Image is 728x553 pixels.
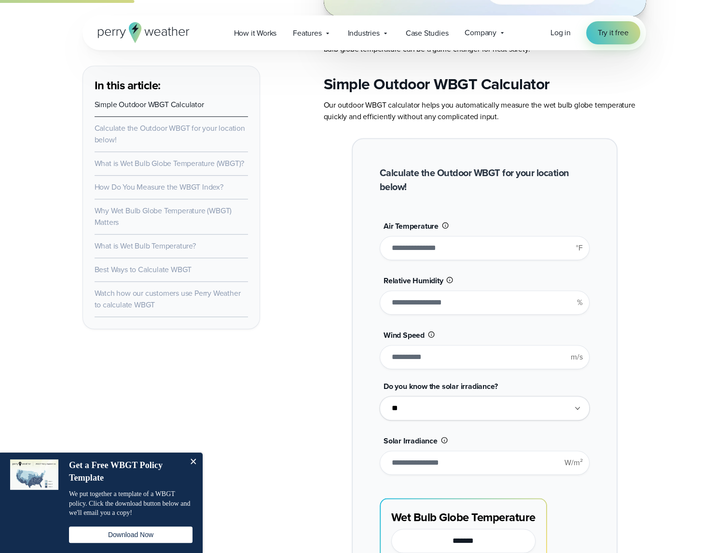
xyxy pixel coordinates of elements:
[69,526,192,543] button: Download Now
[465,27,496,39] span: Company
[95,78,248,93] h3: In this article:
[384,221,439,232] span: Air Temperature
[380,166,590,194] h2: Calculate the Outdoor WBGT for your location below!
[95,264,192,275] a: Best Ways to Calculate WBGT
[586,21,640,44] a: Try it free
[384,330,425,341] span: Wind Speed
[384,381,497,392] span: Do you know the solar irradiance?
[95,181,223,193] a: How Do You Measure the WBGT Index?
[598,27,629,39] span: Try it free
[183,453,203,472] button: Close
[234,28,277,39] span: How it Works
[95,205,232,228] a: Why Wet Bulb Globe Temperature (WBGT) Matters
[398,23,457,43] a: Case Studies
[95,158,245,169] a: What is Wet Bulb Globe Temperature (WBGT)?
[406,28,449,39] span: Case Studies
[10,459,58,490] img: dialog featured image
[293,28,321,39] span: Features
[324,99,646,123] p: Our outdoor WBGT calculator helps you automatically measure the wet bulb globe temperature quickl...
[95,240,196,251] a: What is Wet Bulb Temperature?
[95,288,241,310] a: Watch how our customers use Perry Weather to calculate WBGT
[384,275,443,286] span: Relative Humidity
[95,123,245,145] a: Calculate the Outdoor WBGT for your location below!
[550,27,571,38] span: Log in
[550,27,571,39] a: Log in
[384,435,438,446] span: Solar Irradiance
[69,459,182,484] h4: Get a Free WBGT Policy Template
[324,74,646,94] h2: Simple Outdoor WBGT Calculator
[69,489,192,518] p: We put together a template of a WBGT policy. Click the download button below and we'll email you ...
[95,99,204,110] a: Simple Outdoor WBGT Calculator
[226,23,285,43] a: How it Works
[348,28,380,39] span: Industries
